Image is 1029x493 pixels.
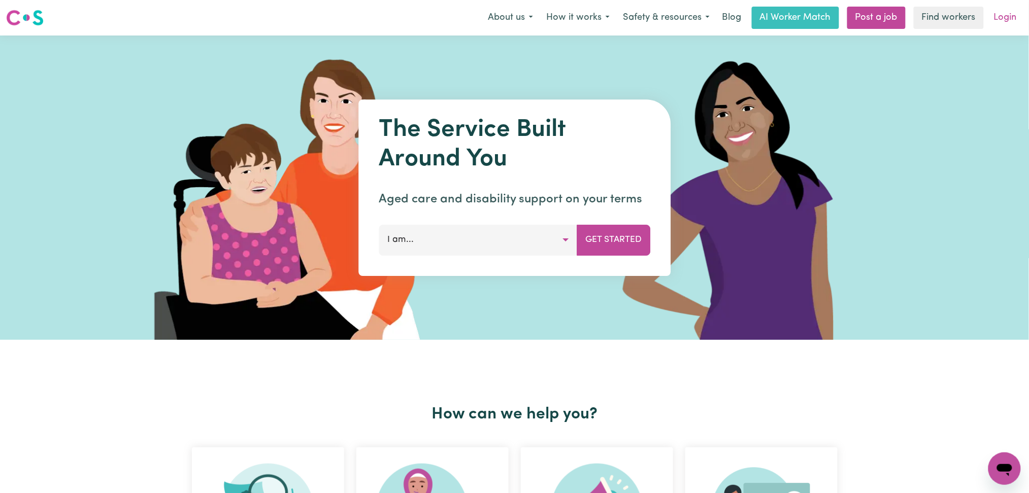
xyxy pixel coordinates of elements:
a: Login [988,7,1023,29]
a: AI Worker Match [752,7,839,29]
a: Post a job [847,7,906,29]
a: Blog [716,7,748,29]
button: About us [481,7,540,28]
img: Careseekers logo [6,9,44,27]
button: Get Started [577,225,650,255]
h2: How can we help you? [186,405,844,424]
iframe: Button to launch messaging window [988,452,1021,485]
h1: The Service Built Around You [379,116,650,174]
p: Aged care and disability support on your terms [379,190,650,208]
button: How it works [540,7,616,28]
button: Safety & resources [616,7,716,28]
button: I am... [379,225,577,255]
a: Careseekers logo [6,6,44,29]
a: Find workers [914,7,984,29]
